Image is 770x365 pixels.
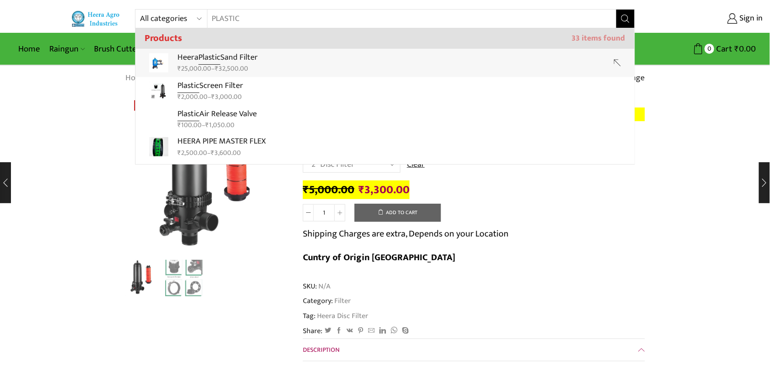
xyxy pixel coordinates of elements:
div: – [177,120,257,130]
a: HeeraPlasticSand Filter₹25,000.00–₹32,500.00 [135,49,634,77]
p: Screen Filter [177,79,243,93]
li: 1 / 2 [123,260,161,296]
span: N/A [317,281,330,292]
a: Home [125,72,147,84]
h3: Products [135,28,634,49]
bdi: 100.00 [177,119,202,131]
input: Search for... [208,10,605,28]
nav: Breadcrumb [125,72,201,84]
p: HEERA PIPE MASTER FLEX [177,135,266,148]
p: Jal Samrat Foam Based Water Storage Tank [177,163,328,176]
span: Description [303,344,339,355]
span: ₹ [205,119,209,131]
button: Add to cart [354,204,441,222]
span: 0 [705,44,714,53]
a: HEERA PIPE MASTER FLEX₹2,500.00–₹3,600.00 [135,133,634,161]
span: ₹ [359,180,364,199]
span: Sign in [738,13,763,25]
span: ₹ [211,147,214,159]
a: Home [14,38,45,60]
a: Heera Disc Filter [316,311,368,321]
span: Cart [714,43,733,55]
bdi: 25,000.00 [177,63,211,74]
a: Brush Cutter [89,38,151,60]
span: ₹ [177,63,181,74]
div: – [177,64,258,74]
bdi: 5,000.00 [303,180,354,199]
strong: Plastic [198,51,220,65]
bdi: 2,000.00 [177,91,208,103]
p: Air Release Valve [177,108,257,121]
span: ₹ [735,42,739,56]
span: SKU: [303,281,645,292]
bdi: 3,000.00 [211,91,242,103]
span: Tag: [303,311,645,321]
a: Jal Samrat Foam Based Water Storage Tank [135,161,634,189]
span: Sale [134,100,152,111]
b: Cuntry of Origin [GEOGRAPHIC_DATA] [303,250,455,265]
bdi: 32,500.00 [215,63,248,74]
a: Clear options [407,159,425,171]
div: – [177,148,266,158]
bdi: 0.00 [735,42,756,56]
a: Sign in [649,10,763,27]
span: Category: [303,296,351,306]
a: 11 [165,260,203,298]
p: Heera Sand Filter [177,51,258,64]
p: Shipping Charges are extra, Depends on your Location [303,226,509,241]
span: 33 items found [572,34,625,43]
bdi: 3,300.00 [359,180,410,199]
bdi: 1,050.00 [205,119,234,131]
span: Share: [303,326,323,336]
div: 1 / 2 [125,91,289,255]
span: ₹ [177,119,181,131]
input: Product quantity [314,204,334,221]
a: 0 Cart ₹0.00 [644,41,756,57]
span: ₹ [211,91,215,103]
div: – [177,92,243,102]
a: Untitled-1 [123,258,161,296]
bdi: 2,500.00 [177,147,207,159]
a: Filter [333,295,351,307]
button: Search button [616,10,635,28]
strong: Plastic [177,79,199,93]
strong: Plastic [177,107,199,121]
span: ₹ [177,147,181,159]
a: PlasticAir Release Valve₹100.00–₹1,050.00 [135,105,634,133]
li: 2 / 2 [165,260,203,296]
span: ₹ [303,180,309,199]
a: PlasticScreen Filter₹2,000.00–₹3,000.00 [135,77,634,105]
a: Raingun [45,38,89,60]
span: ₹ [177,91,181,103]
a: Description [303,339,645,361]
bdi: 3,600.00 [211,147,241,159]
span: ₹ [215,63,219,74]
